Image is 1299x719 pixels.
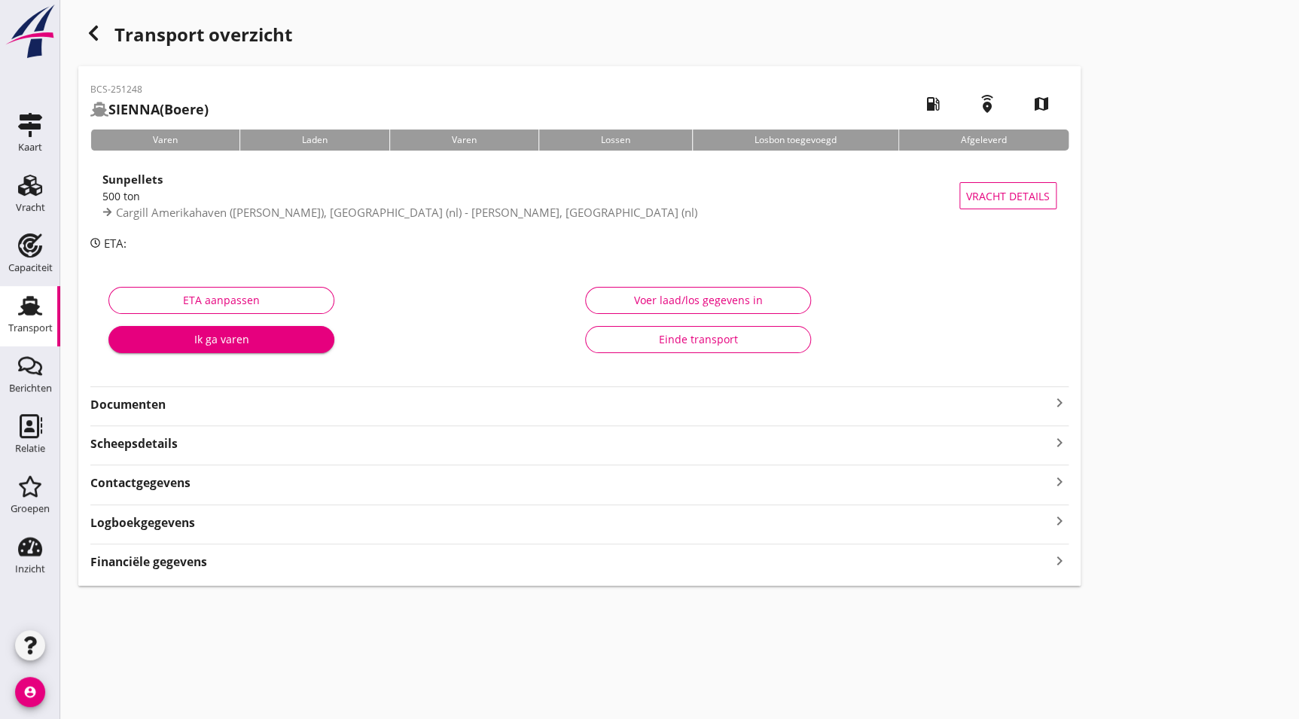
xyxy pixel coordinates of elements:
[108,100,160,118] strong: SIENNA
[121,292,322,308] div: ETA aanpassen
[15,443,45,453] div: Relatie
[598,331,798,347] div: Einde transport
[389,129,538,151] div: Varen
[15,677,45,707] i: account_circle
[239,129,389,151] div: Laden
[9,383,52,393] div: Berichten
[585,326,811,353] button: Einde transport
[1050,550,1069,571] i: keyboard_arrow_right
[912,83,954,125] i: local_gas_station
[108,326,334,353] button: Ik ga varen
[959,182,1057,209] button: Vracht details
[90,553,207,571] strong: Financiële gegevens
[585,287,811,314] button: Voer laad/los gegevens in
[90,435,178,452] strong: Scheepsdetails
[8,323,53,333] div: Transport
[18,142,42,152] div: Kaart
[966,188,1050,204] span: Vracht details
[16,203,45,212] div: Vracht
[1050,394,1069,412] i: keyboard_arrow_right
[102,188,959,204] div: 500 ton
[78,18,1081,66] h1: Transport overzicht
[90,83,209,96] p: BCS-251248
[102,172,163,187] strong: Sunpellets
[538,129,692,151] div: Lossen
[598,292,798,308] div: Voer laad/los gegevens in
[108,287,334,314] button: ETA aanpassen
[116,205,697,220] span: Cargill Amerikahaven ([PERSON_NAME]), [GEOGRAPHIC_DATA] (nl) - [PERSON_NAME], [GEOGRAPHIC_DATA] (nl)
[11,504,50,513] div: Groepen
[898,129,1069,151] div: Afgeleverd
[90,99,209,120] h2: (Boere)
[8,263,53,273] div: Capaciteit
[90,163,1069,229] a: Sunpellets500 tonCargill Amerikahaven ([PERSON_NAME]), [GEOGRAPHIC_DATA] (nl) - [PERSON_NAME], [G...
[966,83,1008,125] i: emergency_share
[1050,432,1069,452] i: keyboard_arrow_right
[1020,83,1063,125] i: map
[3,4,57,59] img: logo-small.a267ee39.svg
[15,564,45,574] div: Inzicht
[120,331,322,347] div: Ik ga varen
[1050,471,1069,492] i: keyboard_arrow_right
[104,236,127,251] span: ETA:
[90,514,195,532] strong: Logboekgegevens
[90,396,1050,413] strong: Documenten
[90,474,191,492] strong: Contactgegevens
[692,129,898,151] div: Losbon toegevoegd
[1050,511,1069,532] i: keyboard_arrow_right
[90,129,239,151] div: Varen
